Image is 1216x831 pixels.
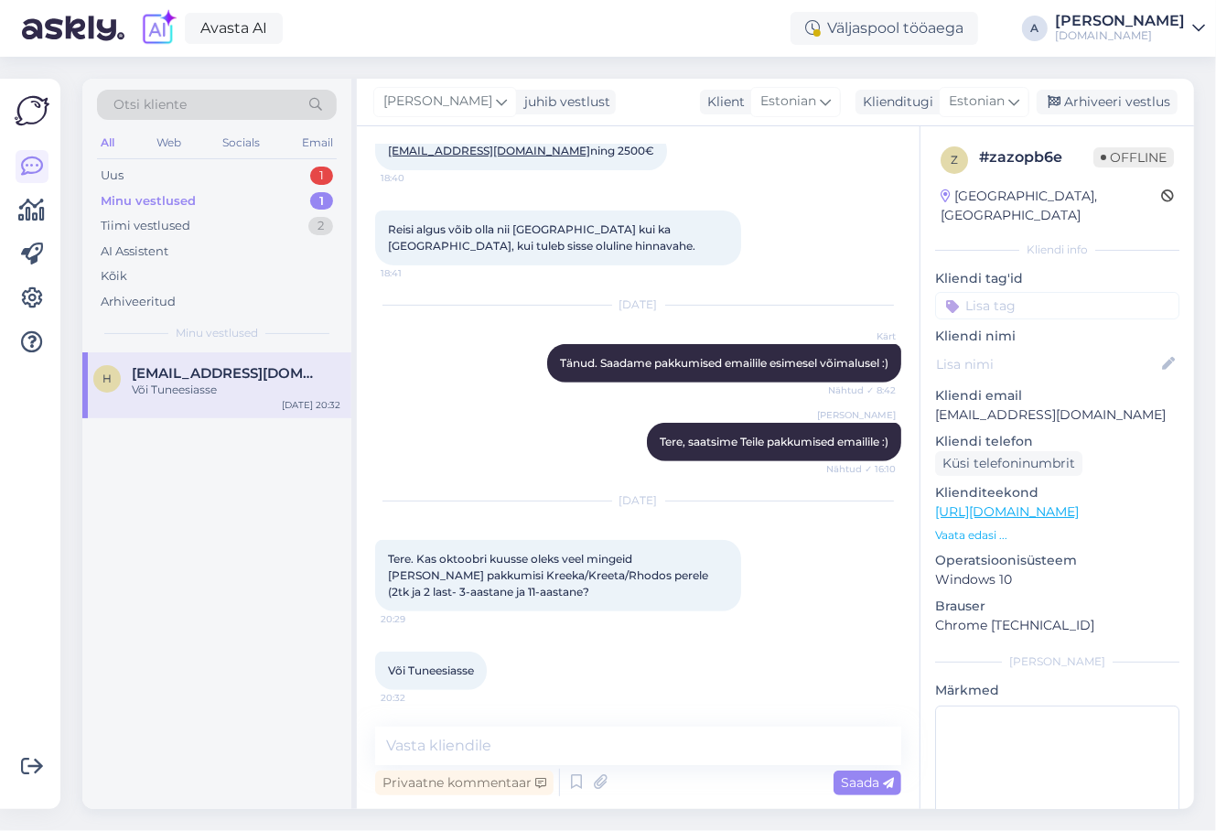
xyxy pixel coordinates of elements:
[935,405,1179,425] p: [EMAIL_ADDRESS][DOMAIN_NAME]
[791,12,978,45] div: Väljaspool tööaega
[375,492,901,509] div: [DATE]
[375,297,901,313] div: [DATE]
[310,167,333,185] div: 1
[132,365,322,382] span: heinkristiina@gmail.com
[388,144,590,157] a: [EMAIL_ADDRESS][DOMAIN_NAME]
[935,386,1179,405] p: Kliendi email
[102,372,112,385] span: h
[660,435,888,448] span: Tere, saatsime Teile pakkumised emailile :)
[935,327,1179,346] p: Kliendi nimi
[979,146,1093,168] div: # zazopb6e
[1055,14,1205,43] a: [PERSON_NAME][DOMAIN_NAME]
[101,243,168,261] div: AI Assistent
[388,222,695,253] span: Reisi algus võib olla nii [GEOGRAPHIC_DATA] kui ka [GEOGRAPHIC_DATA], kui tuleb sisse oluline hin...
[388,664,474,677] span: Või Tuneesiasse
[298,131,337,155] div: Email
[935,269,1179,288] p: Kliendi tag'id
[951,153,958,167] span: z
[381,691,449,705] span: 20:32
[97,131,118,155] div: All
[310,192,333,210] div: 1
[375,771,554,795] div: Privaatne kommentaar
[176,325,258,341] span: Minu vestlused
[1022,16,1048,41] div: A
[935,681,1179,700] p: Märkmed
[101,267,127,286] div: Kõik
[139,9,178,48] img: explore-ai
[827,329,896,343] span: Kärt
[1093,147,1174,167] span: Offline
[935,653,1179,670] div: [PERSON_NAME]
[381,266,449,280] span: 18:41
[856,92,933,112] div: Klienditugi
[101,192,196,210] div: Minu vestlused
[949,92,1005,112] span: Estonian
[841,774,894,791] span: Saada
[935,597,1179,616] p: Brauser
[101,293,176,311] div: Arhiveeritud
[1037,90,1178,114] div: Arhiveeri vestlus
[113,95,187,114] span: Otsi kliente
[935,432,1179,451] p: Kliendi telefon
[935,570,1179,589] p: Windows 10
[700,92,745,112] div: Klient
[308,217,333,235] div: 2
[101,217,190,235] div: Tiimi vestlused
[381,171,449,185] span: 18:40
[282,398,340,412] div: [DATE] 20:32
[381,612,449,626] span: 20:29
[388,144,654,157] span: ning 2500€
[935,616,1179,635] p: Chrome [TECHNICAL_ID]
[826,462,896,476] span: Nähtud ✓ 16:10
[941,187,1161,225] div: [GEOGRAPHIC_DATA], [GEOGRAPHIC_DATA]
[935,483,1179,502] p: Klienditeekond
[15,93,49,128] img: Askly Logo
[935,551,1179,570] p: Operatsioonisüsteem
[1055,14,1185,28] div: [PERSON_NAME]
[132,382,340,398] div: Või Tuneesiasse
[101,167,124,185] div: Uus
[827,383,896,397] span: Nähtud ✓ 8:42
[388,552,711,599] span: Tere. Kas oktoobri kuusse oleks veel mingeid [PERSON_NAME] pakkumisi Kreeka/Kreeta/Rhodos perele ...
[935,292,1179,319] input: Lisa tag
[935,503,1079,520] a: [URL][DOMAIN_NAME]
[1055,28,1185,43] div: [DOMAIN_NAME]
[935,242,1179,258] div: Kliendi info
[817,408,896,422] span: [PERSON_NAME]
[383,92,492,112] span: [PERSON_NAME]
[935,527,1179,544] p: Vaata edasi ...
[936,354,1158,374] input: Lisa nimi
[517,92,610,112] div: juhib vestlust
[760,92,816,112] span: Estonian
[560,356,888,370] span: Tänud. Saadame pakkumised emailile esimesel võimalusel :)
[185,13,283,44] a: Avasta AI
[219,131,264,155] div: Socials
[935,451,1082,476] div: Küsi telefoninumbrit
[153,131,185,155] div: Web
